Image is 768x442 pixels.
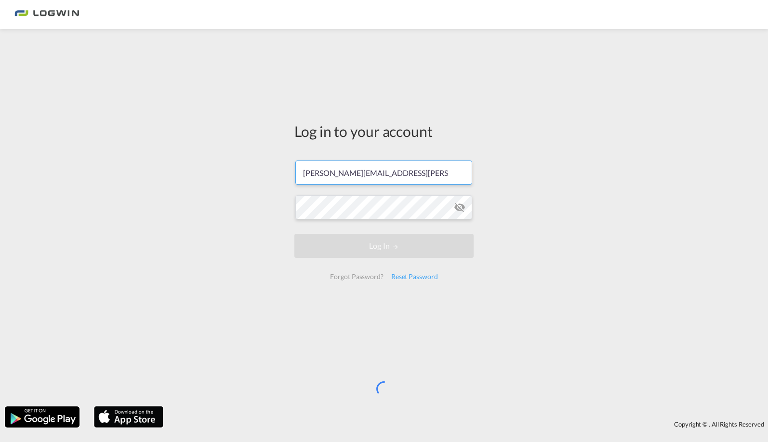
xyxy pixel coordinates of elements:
[93,405,164,429] img: apple.png
[454,201,465,213] md-icon: icon-eye-off
[326,268,387,285] div: Forgot Password?
[294,121,474,141] div: Log in to your account
[295,161,472,185] input: Enter email/phone number
[294,234,474,258] button: LOGIN
[387,268,442,285] div: Reset Password
[14,4,79,26] img: bc73a0e0d8c111efacd525e4c8ad7d32.png
[4,405,80,429] img: google.png
[168,416,768,432] div: Copyright © . All Rights Reserved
